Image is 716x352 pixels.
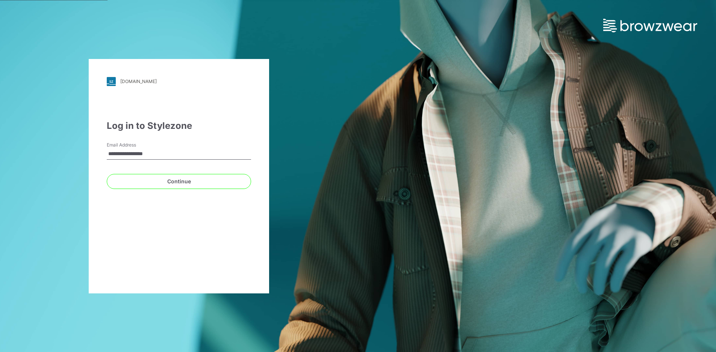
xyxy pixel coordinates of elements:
div: [DOMAIN_NAME] [120,79,157,84]
button: Continue [107,174,251,189]
img: browzwear-logo.e42bd6dac1945053ebaf764b6aa21510.svg [603,19,697,32]
div: Log in to Stylezone [107,119,251,133]
img: stylezone-logo.562084cfcfab977791bfbf7441f1a819.svg [107,77,116,86]
label: Email Address [107,142,159,148]
a: [DOMAIN_NAME] [107,77,251,86]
